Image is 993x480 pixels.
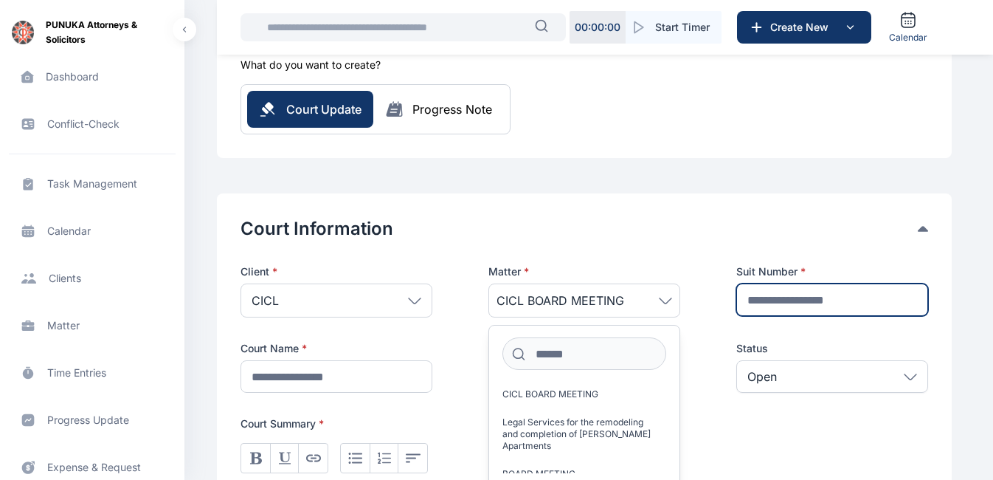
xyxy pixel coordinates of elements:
[626,11,722,44] button: Start Timer
[412,100,492,118] div: Progress Note
[247,91,373,128] button: Court Update
[883,5,933,49] a: Calendar
[9,106,176,142] a: conflict-check
[373,100,504,118] button: Progress Note
[286,100,361,118] span: Court Update
[502,468,575,480] span: BOARD MEETING
[241,264,432,279] p: Client
[764,20,841,35] span: Create New
[9,355,176,391] a: time entries
[737,11,871,44] button: Create New
[9,402,176,438] a: progress update
[502,388,598,400] span: CICL BOARD MEETING
[241,217,918,241] button: Court Information
[241,58,381,72] h5: What do you want to create?
[655,20,710,35] span: Start Timer
[241,416,928,431] p: Court Summary
[488,264,529,279] span: Matter
[747,368,777,385] p: Open
[46,18,173,47] span: PUNUKA Attorneys & Solicitors
[575,20,620,35] p: 00 : 00 : 00
[497,292,624,309] span: CICL BOARD MEETING
[9,261,176,296] a: clients
[9,59,176,95] a: dashboard
[502,416,654,452] span: Legal Services for the remodeling and completion of [PERSON_NAME] Apartments
[9,213,176,249] a: calendar
[9,308,176,343] a: matter
[889,32,927,44] span: Calendar
[241,341,432,356] label: Court Name
[9,166,176,202] a: task management
[736,341,928,356] label: Status
[252,292,279,309] span: CICL
[736,264,928,279] label: Suit Number
[241,217,928,241] div: Court Information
